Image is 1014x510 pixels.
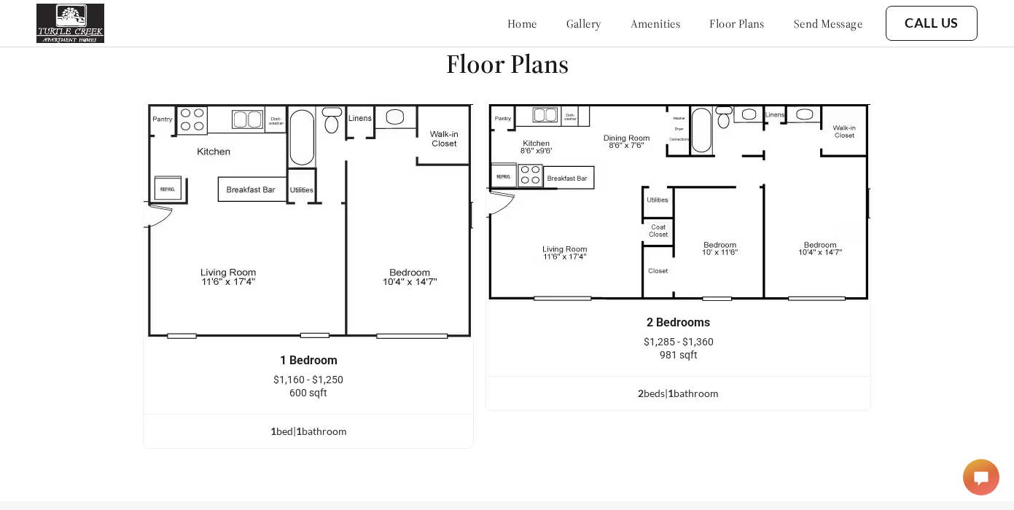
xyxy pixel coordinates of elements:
[446,47,569,80] h1: Floor Plans
[144,423,473,439] div: bed | bathroom
[668,387,674,399] span: 1
[566,16,601,31] a: gallery
[270,425,276,437] span: 1
[289,387,327,399] span: 600 sqft
[273,374,343,385] span: $1,160 - $1,250
[36,4,104,43] img: turtle_creek_logo.png
[507,16,537,31] a: home
[886,6,978,41] button: Call Us
[905,15,959,31] a: Call Us
[644,336,714,348] span: $1,285 - $1,360
[794,16,862,31] a: send message
[486,385,870,401] div: bed s | bathroom
[296,425,302,437] span: 1
[508,316,849,329] div: 2 Bedrooms
[660,349,698,361] span: 981 sqft
[165,354,451,367] div: 1 Bedroom
[631,16,681,31] a: amenities
[638,387,644,399] span: 2
[143,103,474,340] img: example
[709,16,765,31] a: floor plans
[485,103,871,302] img: example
